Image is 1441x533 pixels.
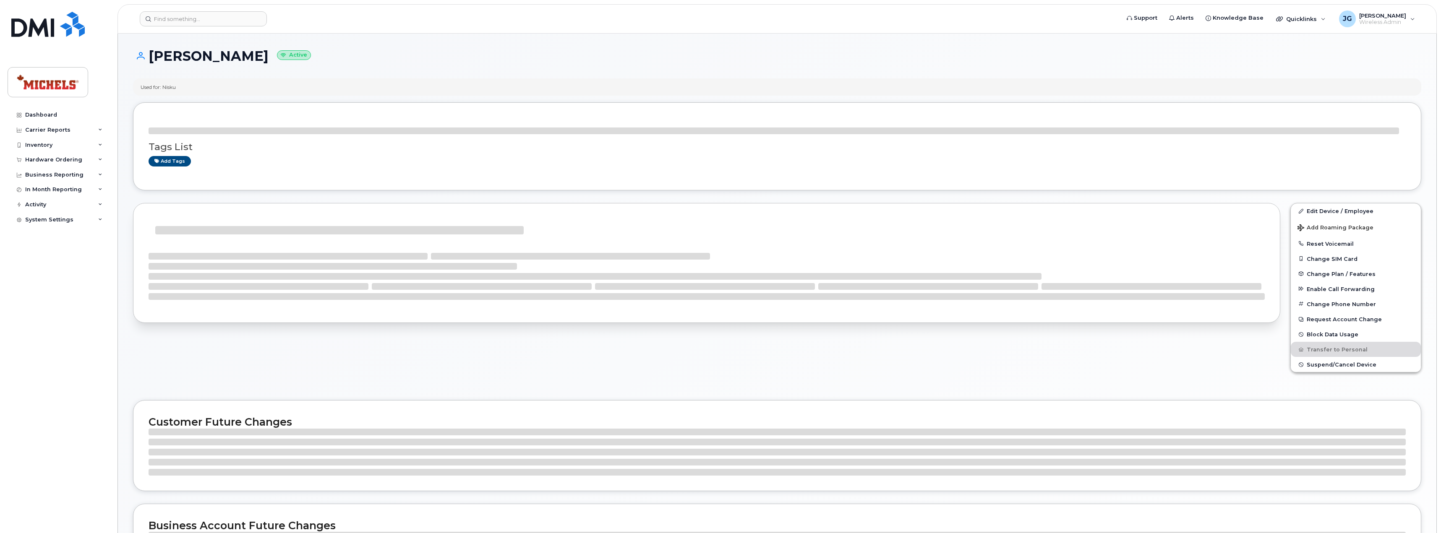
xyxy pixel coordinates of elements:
small: Active [277,50,311,60]
a: Add tags [149,156,191,166]
div: Used for: Nisku [141,83,176,91]
a: Edit Device / Employee [1291,203,1421,218]
h1: [PERSON_NAME] [133,49,1421,63]
button: Change Plan / Features [1291,266,1421,281]
button: Transfer to Personal [1291,342,1421,357]
h2: Customer Future Changes [149,416,1406,428]
span: Suspend/Cancel Device [1307,361,1376,368]
span: Change Plan / Features [1307,270,1376,277]
button: Reset Voicemail [1291,236,1421,251]
button: Change Phone Number [1291,296,1421,312]
button: Request Account Change [1291,312,1421,327]
span: Enable Call Forwarding [1307,286,1375,292]
button: Change SIM Card [1291,251,1421,266]
button: Enable Call Forwarding [1291,281,1421,296]
button: Block Data Usage [1291,327,1421,342]
h2: Business Account Future Changes [149,519,1406,532]
button: Add Roaming Package [1291,218,1421,236]
button: Suspend/Cancel Device [1291,357,1421,372]
span: Add Roaming Package [1297,224,1373,232]
h3: Tags List [149,142,1406,152]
